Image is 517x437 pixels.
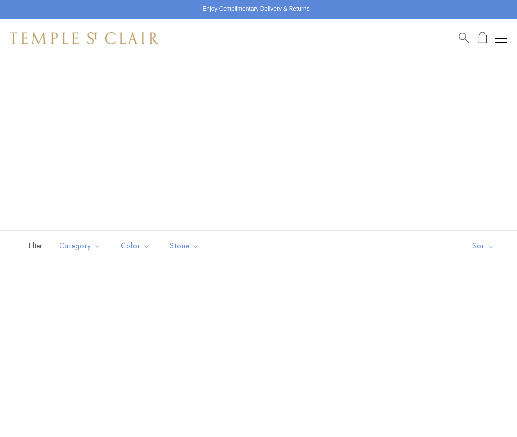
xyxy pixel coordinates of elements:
span: Stone [165,240,207,252]
img: Temple St. Clair [10,32,159,44]
a: Open Shopping Bag [478,32,487,44]
button: Category [52,235,108,257]
button: Open navigation [495,32,507,44]
button: Show sort by [450,231,517,261]
p: Enjoy Complimentary Delivery & Returns [202,4,309,14]
button: Color [113,235,158,257]
button: Stone [162,235,207,257]
a: Search [459,32,469,44]
span: Category [54,240,108,252]
span: Color [116,240,158,252]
